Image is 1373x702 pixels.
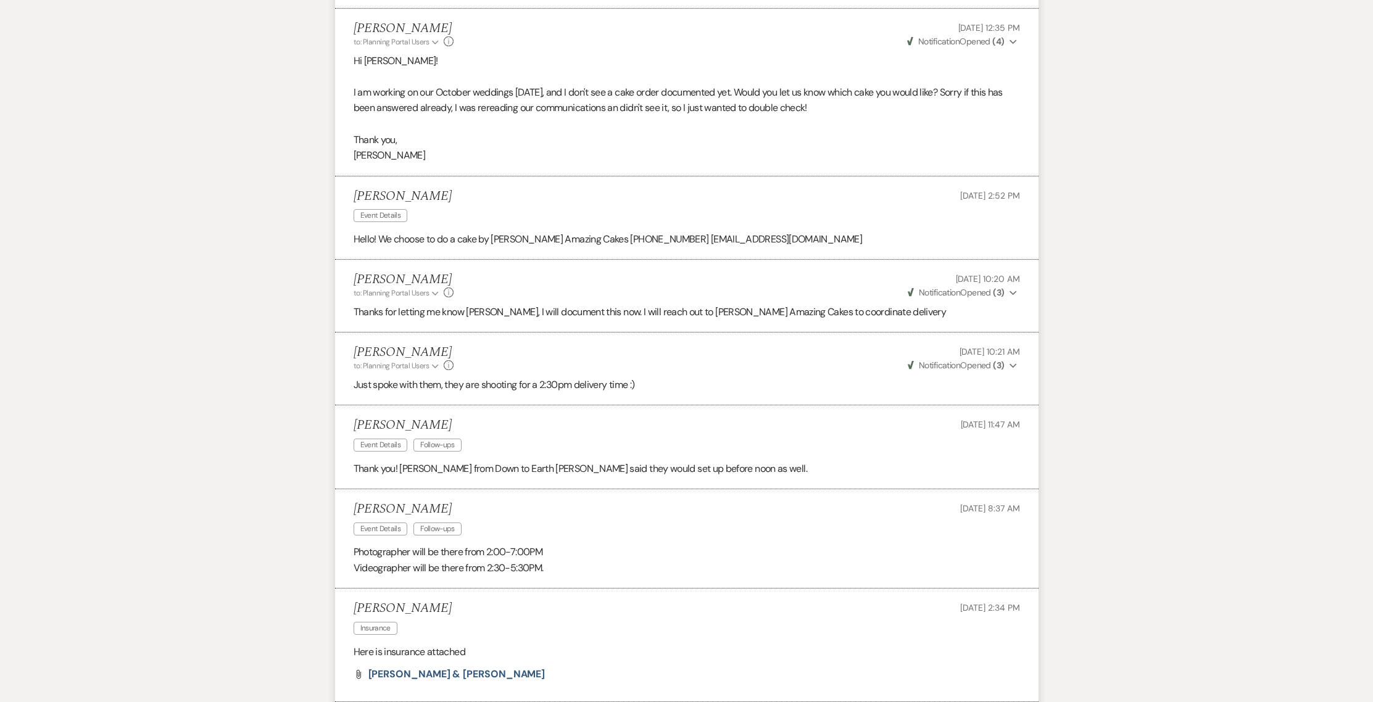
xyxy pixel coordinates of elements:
[354,377,1020,393] p: Just spoke with them, they are shooting for a 2:30pm delivery time :)
[368,667,545,680] span: [PERSON_NAME] & [PERSON_NAME]
[354,231,1020,247] p: Hello! We choose to do a cake by [PERSON_NAME] Amazing Cakes [PHONE_NUMBER] [EMAIL_ADDRESS][DOMAI...
[960,346,1020,357] span: [DATE] 10:21 AM
[354,601,452,616] h5: [PERSON_NAME]
[960,602,1019,613] span: [DATE] 2:34 PM
[354,522,408,535] span: Event Details
[992,36,1004,47] strong: ( 4 )
[354,147,1020,163] p: [PERSON_NAME]
[354,345,454,360] h5: [PERSON_NAME]
[960,190,1019,201] span: [DATE] 2:52 PM
[354,287,441,299] button: to: Planning Portal Users
[354,189,452,204] h5: [PERSON_NAME]
[354,53,1020,69] p: Hi [PERSON_NAME]!
[905,35,1020,48] button: NotificationOpened (4)
[354,209,408,222] span: Event Details
[354,644,1020,660] p: Here is insurance attached
[354,36,441,47] button: to: Planning Portal Users
[354,502,468,517] h5: [PERSON_NAME]
[961,419,1020,430] span: [DATE] 11:47 AM
[956,273,1020,284] span: [DATE] 10:20 AM
[354,21,454,36] h5: [PERSON_NAME]
[354,622,397,635] span: Insurance
[354,361,429,371] span: to: Planning Portal Users
[907,36,1005,47] span: Opened
[354,439,408,452] span: Event Details
[919,287,960,298] span: Notification
[354,418,468,433] h5: [PERSON_NAME]
[960,503,1019,514] span: [DATE] 8:37 AM
[354,272,454,287] h5: [PERSON_NAME]
[908,287,1005,298] span: Opened
[958,22,1020,33] span: [DATE] 12:35 PM
[906,359,1020,372] button: NotificationOpened (3)
[918,36,960,47] span: Notification
[993,287,1004,298] strong: ( 3 )
[354,560,1020,576] p: Videographer will be there from 2:30-5:30PM.
[354,544,1020,560] p: Photographer will be there from 2:00-7:00PM
[908,360,1005,371] span: Opened
[354,288,429,298] span: to: Planning Portal Users
[354,461,1020,477] p: Thank you! [PERSON_NAME] from Down to Earth [PERSON_NAME] said they would set up before noon as w...
[354,304,1020,320] p: Thanks for letting me know [PERSON_NAME], I will document this now. I will reach out to [PERSON_N...
[368,669,545,679] a: [PERSON_NAME] & [PERSON_NAME]
[906,286,1020,299] button: NotificationOpened (3)
[354,85,1020,116] p: I am working on our October weddings [DATE], and I don't see a cake order documented yet. Would y...
[354,37,429,47] span: to: Planning Portal Users
[354,360,441,371] button: to: Planning Portal Users
[354,132,1020,148] p: Thank you,
[993,360,1004,371] strong: ( 3 )
[919,360,960,371] span: Notification
[413,439,462,452] span: Follow-ups
[413,522,462,535] span: Follow-ups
